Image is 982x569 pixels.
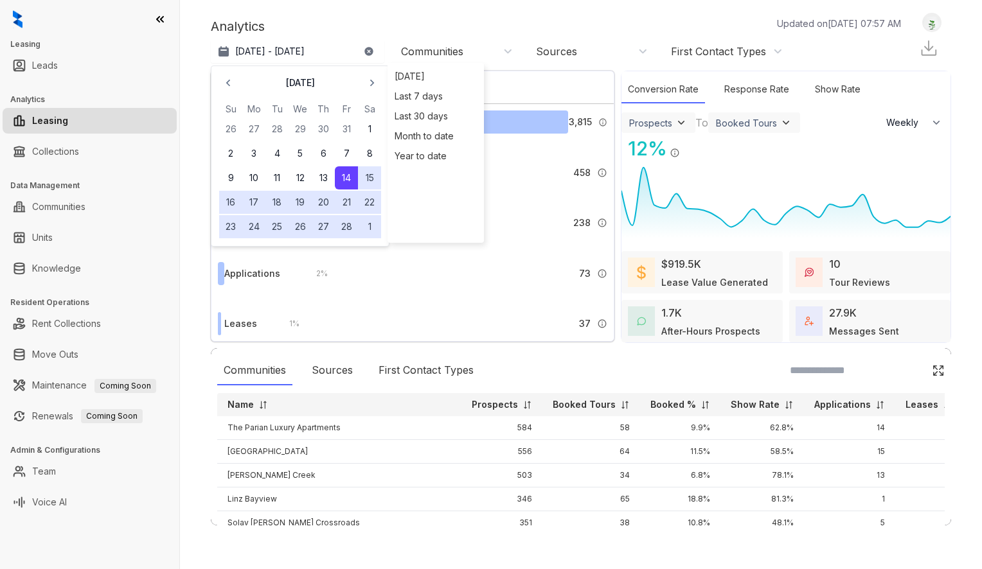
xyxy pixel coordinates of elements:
[217,356,292,385] div: Communities
[32,403,143,429] a: RenewalsComing Soon
[777,17,901,30] p: Updated on [DATE] 07:57 AM
[10,94,179,105] h3: Analytics
[804,440,895,464] td: 15
[895,464,963,487] td: 9
[661,276,768,289] div: Lease Value Generated
[358,166,381,189] button: 15
[461,487,542,511] td: 346
[461,440,542,464] td: 556
[569,115,592,129] span: 3,815
[3,256,177,281] li: Knowledge
[579,317,591,331] span: 37
[923,16,941,30] img: UserAvatar
[32,53,58,78] a: Leads
[804,464,895,487] td: 13
[217,416,461,440] td: The Parian Luxury Apartments
[720,511,804,535] td: 48.1%
[597,268,607,279] img: Info
[305,356,359,385] div: Sources
[895,440,963,464] td: 2
[780,116,792,129] img: ViewFilterArrow
[94,379,156,393] span: Coming Soon
[81,409,143,423] span: Coming Soon
[695,115,708,130] div: To
[522,400,532,410] img: sorting
[335,215,358,238] button: 28
[829,276,890,289] div: Tour Reviews
[542,511,640,535] td: 38
[640,487,720,511] td: 18.8%
[289,215,312,238] button: 26
[3,311,177,337] li: Rent Collections
[3,139,177,164] li: Collections
[217,487,461,511] td: Linz Bayview
[391,106,481,126] div: Last 30 days
[919,39,938,58] img: Download
[312,142,335,165] button: 6
[3,459,177,484] li: Team
[10,39,179,50] h3: Leasing
[358,102,381,116] th: Saturday
[219,191,242,214] button: 16
[32,459,56,484] a: Team
[671,44,766,58] div: First Contact Types
[13,10,22,28] img: logo
[224,317,257,331] div: Leases
[312,215,335,238] button: 27
[335,118,358,141] button: 31
[670,148,680,158] img: Info
[335,102,358,116] th: Friday
[542,487,640,511] td: 65
[358,118,381,141] button: 1
[32,342,78,367] a: Move Outs
[804,487,895,511] td: 1
[391,146,481,166] div: Year to date
[265,166,289,189] button: 11
[235,45,305,58] p: [DATE] - [DATE]
[335,191,358,214] button: 21
[242,166,265,189] button: 10
[805,268,814,277] img: TourReviews
[217,464,461,487] td: [PERSON_NAME] Creek
[32,256,81,281] a: Knowledge
[335,166,358,189] button: 14
[391,86,481,106] div: Last 7 days
[680,136,699,155] img: Click Icon
[401,44,463,58] div: Communities
[32,489,67,515] a: Voice AI
[731,398,780,411] p: Show Rate
[461,511,542,535] td: 351
[265,142,289,165] button: 4
[637,265,646,280] img: LeaseValue
[720,440,804,464] td: 58.5%
[391,66,481,86] div: [DATE]
[358,191,381,214] button: 22
[895,487,963,511] td: 1
[242,118,265,141] button: 27
[804,511,895,535] td: 5
[808,76,867,103] div: Show Rate
[879,111,951,134] button: Weekly
[242,142,265,165] button: 3
[784,400,794,410] img: sorting
[640,440,720,464] td: 11.5%
[211,17,265,36] p: Analytics
[895,511,963,535] td: 2
[3,108,177,134] li: Leasing
[219,118,242,141] button: 26
[32,108,68,134] a: Leasing
[720,416,804,440] td: 62.8%
[542,416,640,440] td: 58
[312,166,335,189] button: 13
[829,305,857,320] div: 27.9K
[675,116,688,129] img: ViewFilterArrow
[217,440,461,464] td: [GEOGRAPHIC_DATA]
[720,464,804,487] td: 78.1%
[32,139,79,164] a: Collections
[372,356,480,385] div: First Contact Types
[829,256,841,272] div: 10
[536,44,577,58] div: Sources
[640,416,720,440] td: 9.9%
[224,267,280,281] div: Applications
[637,317,646,326] img: AfterHoursConversations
